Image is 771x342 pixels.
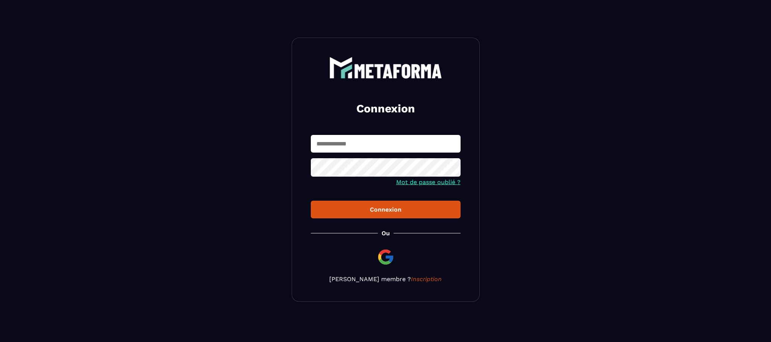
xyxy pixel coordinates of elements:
p: Ou [382,230,390,237]
a: Inscription [411,275,442,283]
button: Connexion [311,201,461,218]
a: logo [311,57,461,79]
h2: Connexion [320,101,452,116]
div: Connexion [317,206,455,213]
img: google [377,248,395,266]
p: [PERSON_NAME] membre ? [311,275,461,283]
img: logo [329,57,442,79]
a: Mot de passe oublié ? [396,179,461,186]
